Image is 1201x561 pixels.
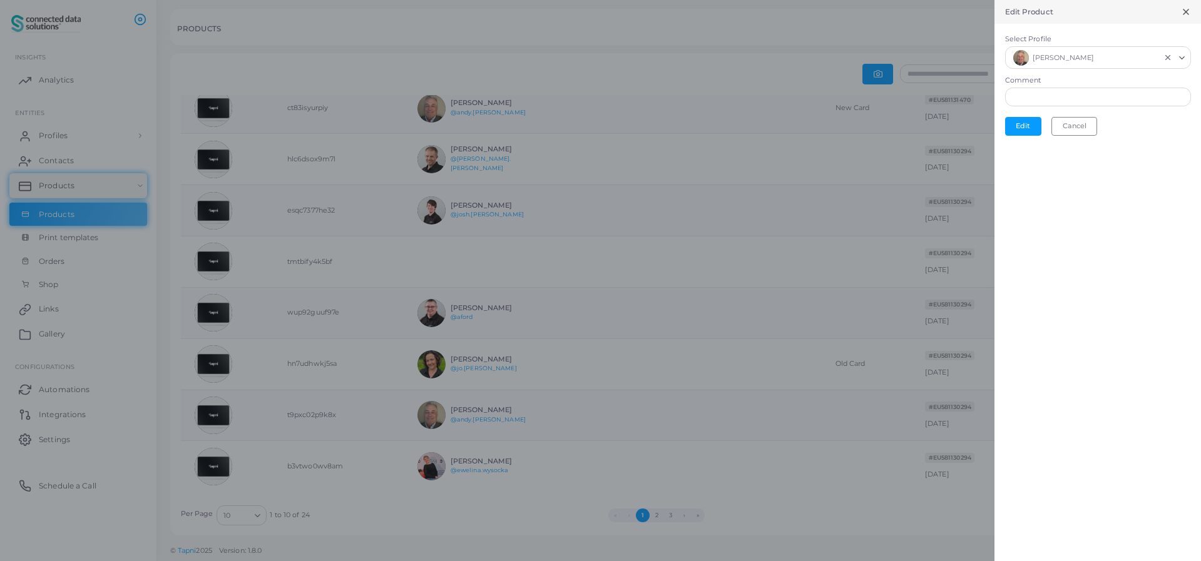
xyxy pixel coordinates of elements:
label: Select Profile [1005,34,1191,44]
button: Cancel [1051,117,1097,136]
div: Search for option [1005,46,1191,69]
button: Clear Selected [1163,53,1172,63]
span: [PERSON_NAME] [1033,52,1094,64]
button: Edit [1005,117,1041,136]
h5: Edit Product [1005,8,1053,16]
label: Comment [1005,76,1041,86]
input: Search for option [1097,49,1160,66]
img: avatar [1013,50,1029,66]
